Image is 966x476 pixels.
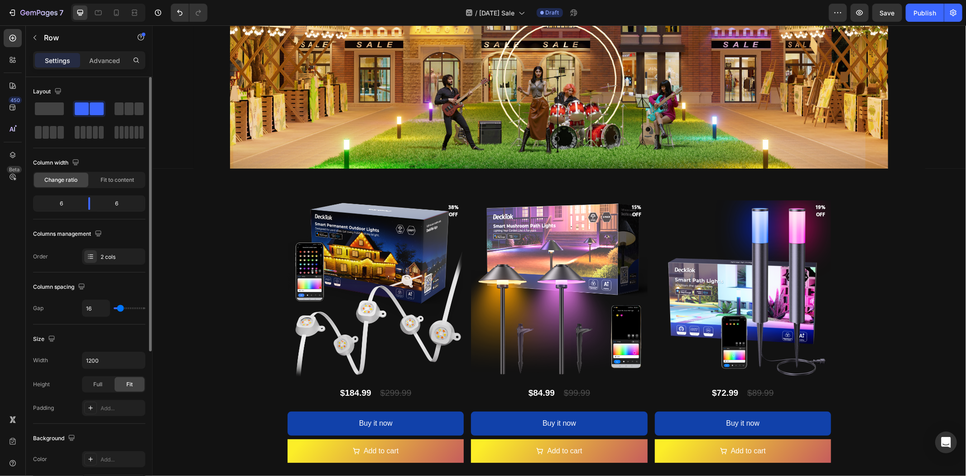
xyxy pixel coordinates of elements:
[101,404,143,413] div: Add...
[135,386,311,410] button: Buy it now
[480,8,515,18] span: [DATE] Sale
[171,4,207,22] div: Undo/Redo
[135,414,311,438] button: Add to cart
[33,380,50,389] div: Height
[33,404,54,412] div: Padding
[390,392,423,405] div: Buy it now
[658,175,678,197] pre: 19% off
[935,432,957,453] div: Open Intercom Messenger
[89,56,120,65] p: Advanced
[394,419,429,432] div: Add to cart
[410,359,438,376] div: $99.99
[59,7,63,18] p: 7
[33,253,48,261] div: Order
[375,359,403,376] div: $84.99
[33,455,47,463] div: Color
[33,356,48,364] div: Width
[502,175,678,351] a: DeckTok Smart Outdoor Pathway Lights (2-pack)
[33,157,81,169] div: Column width
[227,359,260,376] div: $299.99
[318,175,495,351] a: DeckTok Smart Mushroom Path Lights (2-pack)
[101,253,143,261] div: 2 cols
[33,304,43,312] div: Gap
[290,175,311,197] pre: 38% off
[33,86,63,98] div: Layout
[474,175,495,197] pre: 15% off
[82,300,110,316] input: Auto
[913,8,936,18] div: Publish
[4,4,67,22] button: 7
[211,419,246,432] div: Add to cart
[476,8,478,18] span: /
[573,392,607,405] div: Buy it now
[101,456,143,464] div: Add...
[153,25,966,476] iframe: Design area
[44,32,121,43] p: Row
[594,359,622,376] div: $89.99
[318,386,495,410] button: Buy it now
[9,97,22,104] div: 450
[33,228,104,240] div: Columns management
[45,176,78,184] span: Change ratio
[502,414,678,438] button: Add to cart
[872,4,902,22] button: Save
[187,359,220,376] div: $184.99
[82,352,145,369] input: Auto
[33,432,77,445] div: Background
[502,386,678,410] button: Buy it now
[35,197,81,210] div: 6
[33,333,57,345] div: Size
[7,166,22,173] div: Beta
[546,9,559,17] span: Draft
[33,281,87,293] div: Column spacing
[126,380,133,389] span: Fit
[906,4,944,22] button: Publish
[207,392,240,405] div: Buy it now
[97,197,144,210] div: 6
[318,414,495,438] button: Add to cart
[578,419,613,432] div: Add to cart
[880,9,895,17] span: Save
[101,176,134,184] span: Fit to content
[93,380,102,389] span: Full
[45,56,70,65] p: Settings
[558,359,586,376] div: $72.99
